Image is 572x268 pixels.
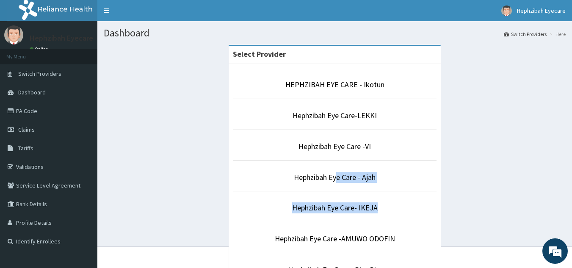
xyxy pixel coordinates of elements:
strong: Select Provider [233,49,286,59]
img: User Image [501,6,512,16]
span: Claims [18,126,35,133]
h1: Dashboard [104,28,566,39]
a: Hephzibah Eye Care - Ajah [294,172,376,182]
p: Hephzibah Eyecare [30,34,93,42]
img: User Image [4,25,23,44]
a: Hephzibah Eye Care -VI [298,141,371,151]
a: HEPHZIBAH EYE CARE - Ikotun [285,80,384,89]
span: Switch Providers [18,70,61,77]
a: Hephzibah Eye Care-LEKKI [293,111,377,120]
a: Hephzibah Eye Care -AMUWO ODOFIN [275,234,395,243]
li: Here [547,30,566,38]
span: Hephzibah Eyecare [517,7,566,14]
a: Hephzibah Eye Care- IKEJA [292,203,378,213]
a: Switch Providers [504,30,547,38]
span: Dashboard [18,88,46,96]
span: Tariffs [18,144,33,152]
a: Online [30,46,50,52]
